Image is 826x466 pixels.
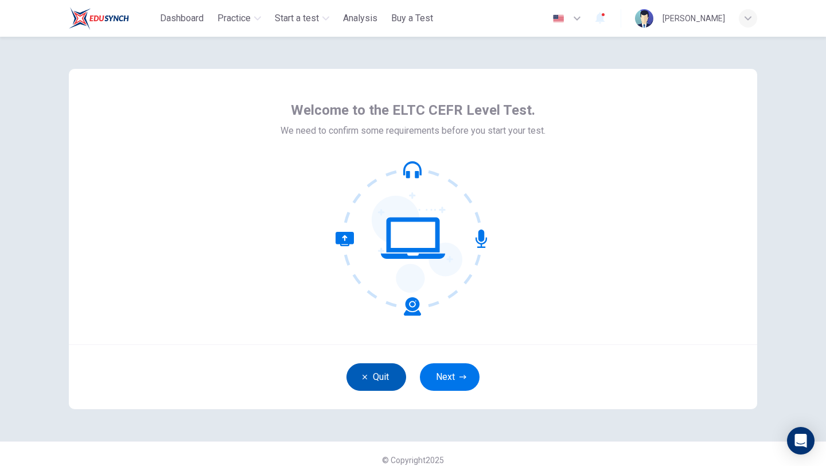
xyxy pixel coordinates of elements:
[69,7,129,30] img: ELTC logo
[420,363,480,391] button: Next
[275,11,319,25] span: Start a test
[391,11,433,25] span: Buy a Test
[382,456,444,465] span: © Copyright 2025
[338,8,382,29] button: Analysis
[663,11,725,25] div: [PERSON_NAME]
[213,8,266,29] button: Practice
[343,11,377,25] span: Analysis
[346,363,406,391] button: Quit
[387,8,438,29] button: Buy a Test
[635,9,653,28] img: Profile picture
[155,8,208,29] button: Dashboard
[160,11,204,25] span: Dashboard
[787,427,815,455] div: Open Intercom Messenger
[270,8,334,29] button: Start a test
[69,7,155,30] a: ELTC logo
[551,14,566,23] img: en
[217,11,251,25] span: Practice
[291,101,535,119] span: Welcome to the ELTC CEFR Level Test.
[280,124,546,138] span: We need to confirm some requirements before you start your test.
